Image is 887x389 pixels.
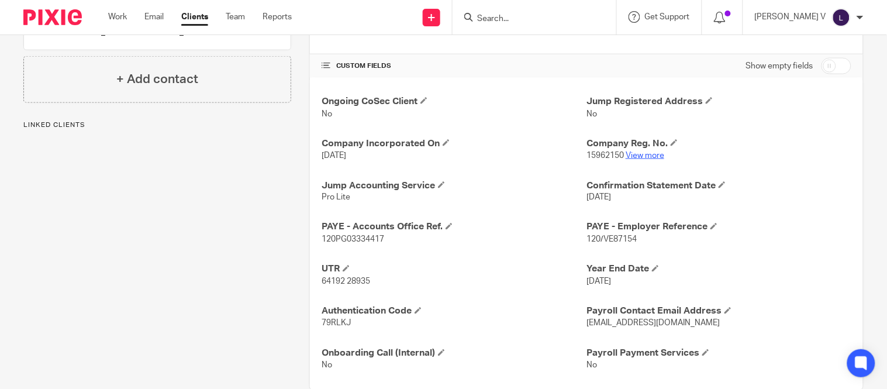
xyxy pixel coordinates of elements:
[322,194,350,202] span: Pro Lite
[586,236,637,244] span: 120/VE87154
[586,347,851,360] h4: Payroll Payment Services
[586,278,611,286] span: [DATE]
[23,121,291,130] p: Linked clients
[586,221,851,233] h4: PAYE - Employer Reference
[322,236,384,244] span: 120PG03334417
[586,362,597,370] span: No
[263,11,292,23] a: Reports
[322,137,586,150] h4: Company Incorporated On
[586,137,851,150] h4: Company Reg. No.
[226,11,245,23] a: Team
[322,319,351,328] span: 79RLKJ
[322,110,332,118] span: No
[181,11,208,23] a: Clients
[322,221,586,233] h4: PAYE - Accounts Office Ref.
[645,13,690,21] span: Get Support
[108,11,127,23] a: Work
[626,152,664,160] a: View more
[746,60,813,72] label: Show empty fields
[586,95,851,108] h4: Jump Registered Address
[322,180,586,192] h4: Jump Accounting Service
[144,11,164,23] a: Email
[586,152,624,160] span: 15962150
[586,319,720,328] span: [EMAIL_ADDRESS][DOMAIN_NAME]
[322,263,586,276] h4: UTR
[586,194,611,202] span: [DATE]
[755,11,826,23] p: [PERSON_NAME] V
[116,70,198,88] h4: + Add contact
[322,362,332,370] span: No
[832,8,851,27] img: svg%3E
[23,9,82,25] img: Pixie
[322,347,586,360] h4: Onboarding Call (Internal)
[322,61,586,71] h4: CUSTOM FIELDS
[322,278,370,286] span: 64192 28935
[586,263,851,276] h4: Year End Date
[322,305,586,318] h4: Authentication Code
[586,110,597,118] span: No
[322,95,586,108] h4: Ongoing CoSec Client
[586,305,851,318] h4: Payroll Contact Email Address
[476,14,581,25] input: Search
[586,180,851,192] h4: Confirmation Statement Date
[322,152,346,160] span: [DATE]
